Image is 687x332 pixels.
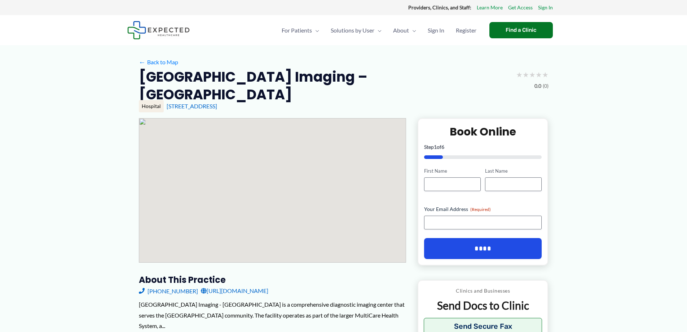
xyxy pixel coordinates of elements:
[422,18,450,43] a: Sign In
[489,22,553,38] a: Find a Clinic
[424,145,542,150] p: Step of
[456,18,476,43] span: Register
[408,4,471,10] strong: Providers, Clinics, and Staff:
[534,81,541,91] span: 0.0
[441,144,444,150] span: 6
[409,18,416,43] span: Menu Toggle
[312,18,319,43] span: Menu Toggle
[139,274,406,285] h3: About this practice
[424,168,481,174] label: First Name
[485,168,542,174] label: Last Name
[434,144,437,150] span: 1
[374,18,382,43] span: Menu Toggle
[424,206,542,213] label: Your Email Address
[139,59,146,65] span: ←
[543,81,549,91] span: (0)
[424,286,542,296] p: Clinics and Businesses
[139,100,164,112] div: Hospital
[167,103,217,109] a: [STREET_ADDRESS]
[516,68,523,81] span: ★
[387,18,422,43] a: AboutMenu Toggle
[139,299,406,331] div: [GEOGRAPHIC_DATA] Imaging - [GEOGRAPHIC_DATA] is a comprehensive diagnostic imaging center that s...
[276,18,482,43] nav: Primary Site Navigation
[428,18,444,43] span: Sign In
[450,18,482,43] a: Register
[538,3,553,12] a: Sign In
[529,68,536,81] span: ★
[424,298,542,312] p: Send Docs to Clinic
[139,285,198,296] a: [PHONE_NUMBER]
[542,68,549,81] span: ★
[127,21,190,39] img: Expected Healthcare Logo - side, dark font, small
[477,3,503,12] a: Learn More
[470,207,491,212] span: (Required)
[282,18,312,43] span: For Patients
[331,18,374,43] span: Solutions by User
[139,68,510,104] h2: [GEOGRAPHIC_DATA] Imaging – [GEOGRAPHIC_DATA]
[393,18,409,43] span: About
[424,125,542,139] h2: Book Online
[523,68,529,81] span: ★
[276,18,325,43] a: For PatientsMenu Toggle
[508,3,533,12] a: Get Access
[139,57,178,68] a: ←Back to Map
[201,285,268,296] a: [URL][DOMAIN_NAME]
[536,68,542,81] span: ★
[325,18,387,43] a: Solutions by UserMenu Toggle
